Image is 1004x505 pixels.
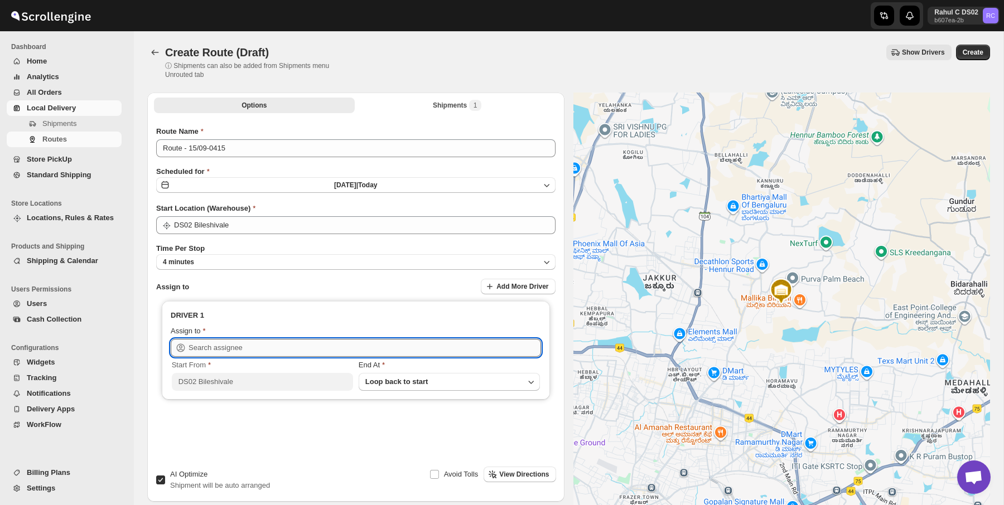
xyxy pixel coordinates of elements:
[156,177,556,193] button: [DATE]|Today
[7,132,122,147] button: Routes
[7,116,122,132] button: Shipments
[156,283,189,291] span: Assign to
[983,8,998,23] span: Rahul C DS02
[156,127,199,135] span: Route Name
[357,98,558,113] button: Selected Shipments
[170,470,207,478] span: AI Optimize
[27,256,98,265] span: Shipping & Calendar
[7,370,122,386] button: Tracking
[27,468,70,477] span: Billing Plans
[27,57,47,65] span: Home
[27,405,75,413] span: Delivery Apps
[499,470,549,479] span: View Directions
[11,285,126,294] span: Users Permissions
[156,167,205,176] span: Scheduled for
[165,46,269,59] span: Create Route (Draft)
[886,45,952,60] button: Show Drivers
[27,358,55,366] span: Widgets
[156,139,556,157] input: Eg: Bengaluru Route
[7,69,122,85] button: Analytics
[27,299,47,308] span: Users
[27,389,71,397] span: Notifications
[902,48,945,57] span: Show Drivers
[156,204,250,212] span: Start Location (Warehouse)
[27,420,61,429] span: WorkFlow
[242,101,267,110] span: Options
[7,54,122,69] button: Home
[7,417,122,433] button: WorkFlow
[934,8,978,17] p: Rahul C DS02
[27,72,59,81] span: Analytics
[27,484,55,492] span: Settings
[11,343,126,352] span: Configurations
[7,355,122,370] button: Widgets
[147,45,163,60] button: Routes
[7,401,122,417] button: Delivery Apps
[11,42,126,51] span: Dashboard
[359,360,540,371] div: End At
[7,253,122,269] button: Shipping & Calendar
[156,254,556,270] button: 4 minutes
[27,373,56,382] span: Tracking
[27,213,114,222] span: Locations, Rules & Rates
[171,326,200,337] div: Assign to
[27,88,62,96] span: All Orders
[27,104,76,112] span: Local Delivery
[7,85,122,100] button: All Orders
[358,181,377,189] span: Today
[928,7,1000,25] button: User menu
[334,181,358,189] span: [DATE] |
[27,171,91,179] span: Standard Shipping
[7,465,122,480] button: Billing Plans
[7,312,122,327] button: Cash Collection
[171,310,541,321] h3: DRIVER 1
[481,279,555,294] button: Add More Driver
[42,119,76,128] span: Shipments
[359,373,540,391] button: Loop back to start
[474,101,477,110] span: 1
[963,48,983,57] span: Create
[986,12,995,19] text: RC
[957,460,991,494] div: Open chat
[7,386,122,401] button: Notifications
[433,100,481,111] div: Shipments
[934,17,978,23] p: b607ea-2b
[27,315,81,323] span: Cash Collection
[174,216,556,234] input: Search location
[7,210,122,226] button: Locations, Rules & Rates
[496,282,548,291] span: Add More Driver
[444,470,479,478] span: Avoid Tolls
[147,117,564,467] div: All Route Options
[11,242,126,251] span: Products and Shipping
[7,480,122,496] button: Settings
[956,45,990,60] button: Create
[172,361,206,369] span: Start From
[7,296,122,312] button: Users
[9,2,93,30] img: ScrollEngine
[42,135,67,143] span: Routes
[163,258,194,266] span: 4 minutes
[27,155,72,163] span: Store PickUp
[170,481,270,489] span: Shipment will be auto arranged
[484,467,556,482] button: View Directions
[365,377,428,386] span: Loop back to start
[154,98,355,113] button: All Route Options
[189,339,541,357] input: Search assignee
[11,199,126,208] span: Store Locations
[165,61,346,79] p: ⓘ Shipments can also be added from Shipments menu Unrouted tab
[156,244,205,252] span: Time Per Stop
